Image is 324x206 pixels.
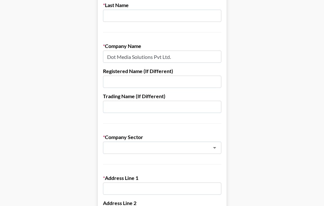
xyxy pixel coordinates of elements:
[103,175,221,181] label: Address Line 1
[210,143,219,152] button: Open
[103,68,221,74] label: Registered Name (If Different)
[103,2,221,8] label: Last Name
[103,134,221,140] label: Company Sector
[103,93,221,99] label: Trading Name (If Different)
[103,43,221,49] label: Company Name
